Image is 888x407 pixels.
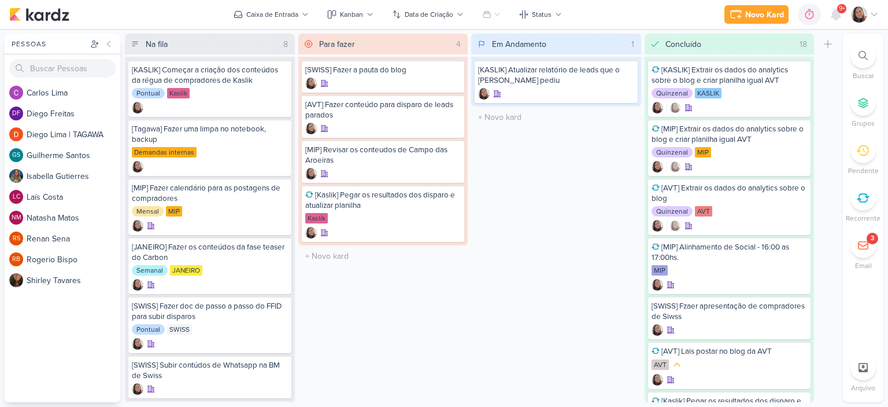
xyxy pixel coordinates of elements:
div: [Tagawa] Fazer uma limpa no notebook, backup [132,124,288,145]
p: GS [12,152,20,159]
img: Sharlene Khoury [305,168,317,179]
img: Sharlene Khoury [132,161,143,173]
div: [SWISS] Fazer a pauta do blog [305,65,461,75]
div: Pessoas [9,39,88,49]
img: Sharlene Khoury [669,161,681,173]
div: [KASLIK] Extrair os dados do analytics sobre o blog e criar planilha igual AVT [652,65,808,86]
div: Criador(a): Sharlene Khoury [132,338,143,350]
p: Arquivo [851,383,875,393]
img: Diego Lima | TAGAWA [9,127,23,141]
div: C a r l o s L i m a [27,87,120,99]
div: Criador(a): Sharlene Khoury [132,279,143,291]
div: MIP [695,147,711,157]
div: Prioridade Média [671,359,683,371]
p: LC [13,194,20,200]
div: Rogerio Bispo [9,252,23,266]
div: Colaboradores: Sharlene Khoury [667,220,681,232]
div: Semanal [132,265,168,276]
div: MIP [652,265,668,276]
div: [MIP] Fazer calendário para as postagens de compradores [132,183,288,204]
div: [KASLIK] Começar a criação dos conteúdos da régua de compradores de Kaslik [132,65,288,86]
div: R o g e r i o B i s p o [27,254,120,266]
p: DF [12,111,20,117]
div: I s a b e l l a G u t i e r r e s [27,170,120,182]
input: Buscar Pessoas [9,59,116,78]
div: Guilherme Santos [9,148,23,162]
div: D i e g o L i m a | T A G A W A [27,129,120,141]
div: Quinzenal [652,88,693,98]
div: D i e g o F r e i t a s [27,108,120,120]
p: NM [12,215,21,221]
div: Criador(a): Sharlene Khoury [305,78,317,89]
img: Sharlene Khoury [669,220,681,232]
img: Isabella Gutierres [9,169,23,183]
div: [AVT] Fazer conteúdo para disparo de leads parados [305,100,461,120]
div: Quinzenal [652,147,693,157]
li: Ctrl + F [843,43,883,81]
p: Recorrente [846,213,880,223]
div: Renan Sena [9,232,23,245]
img: Sharlene Khoury [305,78,317,89]
img: Sharlene Khoury [478,88,490,100]
input: + Novo kard [473,109,639,126]
div: [SWISS] Fzaer apresentação de compradores de Siwss [652,301,808,322]
div: 1 [627,38,639,50]
div: AVT [695,206,712,217]
input: + Novo kard [301,248,466,265]
div: [Kaslik] Pegar os resultados dos disparo e atualizar planilha [305,190,461,211]
img: Sharlene Khoury [132,279,143,291]
div: [SWISS] Fazer doc de passo a passo do FFID para subir disparos [132,301,288,322]
img: Carlos Lima [9,86,23,100]
div: Colaboradores: Sharlene Khoury [667,102,681,113]
div: Mensal [132,206,164,217]
div: KASLIK [695,88,721,98]
div: Pontual [132,324,165,335]
img: Sharlene Khoury [669,102,681,113]
img: Sharlene Khoury [652,324,663,336]
div: [KASLIK] Atualizar relatório de leads que o Otávio pediu [478,65,634,86]
img: Sharlene Khoury [132,338,143,350]
p: Pendente [848,166,879,176]
div: JANEIRO [170,265,202,276]
div: 8 [279,38,293,50]
div: Criador(a): Sharlene Khoury [132,102,143,113]
div: 4 [452,38,465,50]
img: Sharlene Khoury [305,123,317,134]
div: [AVT] Lais postar no blog da AVT [652,346,808,357]
img: Sharlene Khoury [652,279,663,291]
img: Sharlene Khoury [132,220,143,232]
div: Quinzenal [652,206,693,217]
div: 3 [871,234,874,243]
img: Sharlene Khoury [851,6,867,23]
img: Sharlene Khoury [305,227,317,239]
img: Sharlene Khoury [652,374,663,386]
span: 9+ [839,4,845,13]
img: Shirley Tavares [9,273,23,287]
div: Criador(a): Sharlene Khoury [652,161,663,173]
div: MIP [166,206,182,217]
p: Buscar [853,71,874,81]
div: Criador(a): Sharlene Khoury [478,88,490,100]
button: Novo Kard [724,5,789,24]
div: Kaslik [305,213,328,223]
div: [JANEIRO] Fazer os conteúdos da fase teaser do Carbon [132,242,288,263]
div: SWISS [167,324,192,335]
div: G u i l h e r m e S a n t o s [27,149,120,162]
div: Criador(a): Sharlene Khoury [652,220,663,232]
div: AVT [652,360,669,370]
div: Kaslik [167,88,190,98]
div: [MIP] Extrair os dados do analytics sobre o blog e criar planilha igual AVT [652,124,808,145]
div: Criador(a): Sharlene Khoury [652,279,663,291]
p: Email [855,261,872,271]
p: Grupos [852,118,875,129]
img: kardz.app [9,8,69,21]
p: RB [12,256,20,263]
div: Criador(a): Sharlene Khoury [132,161,143,173]
div: Demandas internas [132,147,197,157]
div: Laís Costa [9,190,23,204]
div: [AVT] Extrair os dados do analytics sobre o blog [652,183,808,204]
div: R e n a n S e n a [27,233,120,245]
div: [MIP] Alinhamento de Social - 16:00 as 17:00hs. [652,242,808,263]
div: Diego Freitas [9,107,23,120]
div: Colaboradores: Sharlene Khoury [667,161,681,173]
